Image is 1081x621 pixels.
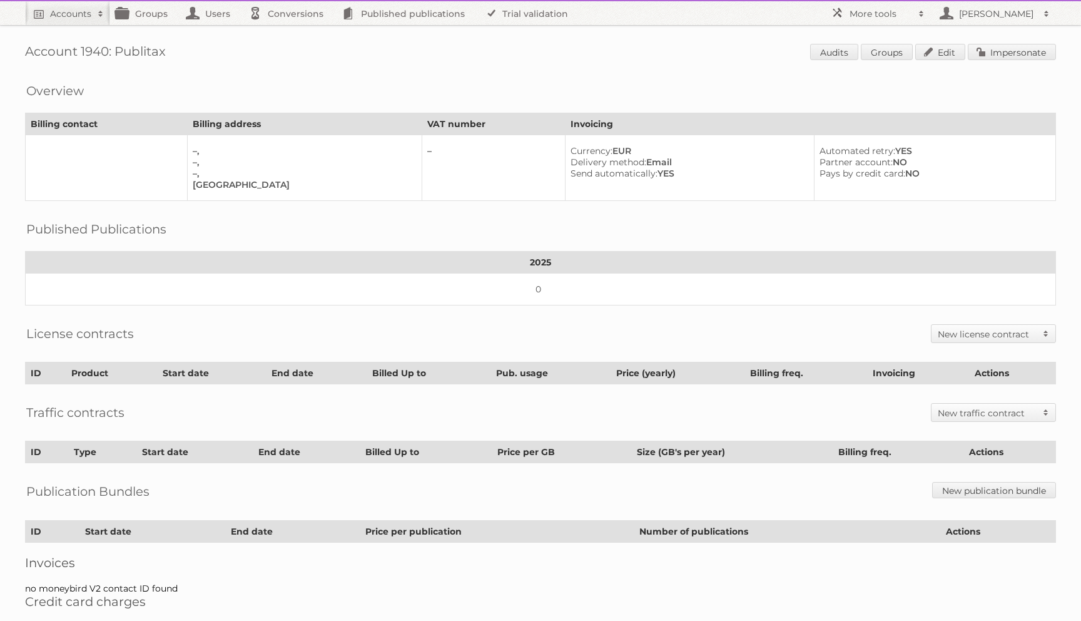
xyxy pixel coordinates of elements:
div: YES [571,168,804,179]
th: VAT number [422,113,565,135]
h2: Publication Bundles [26,482,150,501]
span: Currency: [571,145,612,157]
div: [GEOGRAPHIC_DATA] [193,179,412,190]
th: ID [26,521,80,543]
span: Send automatically: [571,168,657,179]
div: Email [571,157,804,168]
th: Size (GB's per year) [631,441,833,463]
span: Toggle [1037,325,1055,342]
h2: License contracts [26,324,134,343]
span: Delivery method: [571,157,646,168]
td: – [422,135,565,201]
th: Start date [136,441,253,463]
th: Type [69,441,136,463]
th: ID [26,441,69,463]
th: Start date [80,521,226,543]
th: End date [226,521,360,543]
h2: [PERSON_NAME] [956,8,1037,20]
a: Groups [110,1,180,25]
h2: Invoices [25,555,1056,570]
h2: Overview [26,81,84,100]
div: –, [193,157,412,168]
th: Billed Up to [367,362,490,384]
h2: Traffic contracts [26,403,124,422]
th: Price (yearly) [611,362,745,384]
a: New traffic contract [931,404,1055,421]
th: End date [253,441,360,463]
div: –, [193,168,412,179]
a: More tools [825,1,931,25]
span: Toggle [1037,404,1055,421]
div: NO [820,168,1045,179]
th: Actions [963,441,1055,463]
h2: Accounts [50,8,91,20]
span: Automated retry: [820,145,895,157]
th: Price per publication [360,521,634,543]
h1: Account 1940: Publitax [25,44,1056,63]
div: YES [820,145,1045,157]
th: Billed Up to [360,441,492,463]
th: Actions [969,362,1055,384]
div: –, [193,145,412,157]
a: New license contract [931,325,1055,342]
td: 0 [26,274,1056,305]
th: Invoicing [566,113,1056,135]
th: End date [266,362,367,384]
a: Edit [915,44,965,60]
th: Price per GB [492,441,631,463]
th: Start date [157,362,266,384]
th: Product [66,362,158,384]
th: ID [26,362,66,384]
th: Number of publications [634,521,940,543]
th: Billing freq. [833,441,963,463]
a: Trial validation [477,1,581,25]
a: Users [180,1,243,25]
th: Billing address [187,113,422,135]
a: Accounts [25,1,110,25]
a: Audits [810,44,858,60]
span: Pays by credit card: [820,168,905,179]
a: Published publications [336,1,477,25]
th: Actions [940,521,1055,543]
th: Billing contact [26,113,188,135]
span: Partner account: [820,157,893,168]
div: EUR [571,145,804,157]
th: 2025 [26,252,1056,274]
h2: More tools [850,8,912,20]
a: [PERSON_NAME] [931,1,1056,25]
a: Impersonate [968,44,1056,60]
a: New publication bundle [932,482,1056,498]
h2: New traffic contract [938,407,1037,419]
th: Pub. usage [490,362,611,384]
a: Groups [861,44,913,60]
h2: Credit card charges [25,594,1056,609]
h2: New license contract [938,328,1037,341]
a: Conversions [243,1,336,25]
th: Invoicing [867,362,969,384]
th: Billing freq. [745,362,868,384]
div: NO [820,157,1045,168]
h2: Published Publications [26,220,166,239]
